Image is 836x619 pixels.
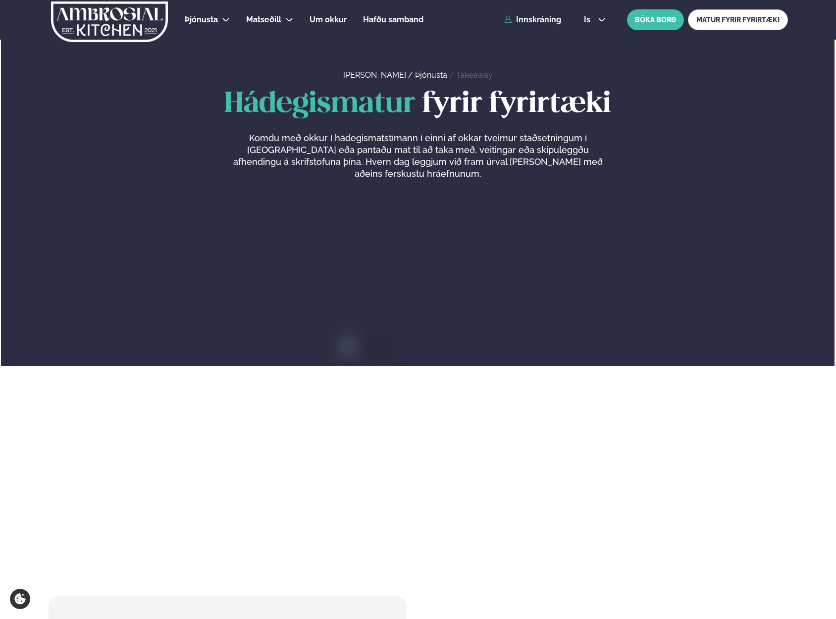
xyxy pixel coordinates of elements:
[310,15,347,24] span: Um okkur
[51,1,169,42] img: logo
[185,14,218,26] a: Þjónusta
[10,589,30,609] a: Cookie settings
[310,14,347,26] a: Um okkur
[363,14,423,26] a: Hafðu samband
[185,15,218,24] span: Þjónusta
[449,70,456,80] span: /
[584,16,593,24] span: is
[456,70,493,80] a: Takeaway
[246,14,281,26] a: Matseðill
[408,70,415,80] span: /
[246,15,281,24] span: Matseðill
[415,70,447,80] a: Þjónusta
[231,132,605,180] p: Komdu með okkur í hádegismatstímann í einni af okkar tveimur staðsetningum í [GEOGRAPHIC_DATA] eð...
[576,16,613,24] button: is
[48,89,787,120] h1: fyrir fyrirtæki
[224,91,416,118] span: Hádegismatur
[343,70,406,80] a: [PERSON_NAME]
[363,15,423,24] span: Hafðu samband
[627,9,684,30] button: BÓKA BORÐ
[504,15,561,24] a: Innskráning
[688,9,788,30] a: MATUR FYRIR FYRIRTÆKI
